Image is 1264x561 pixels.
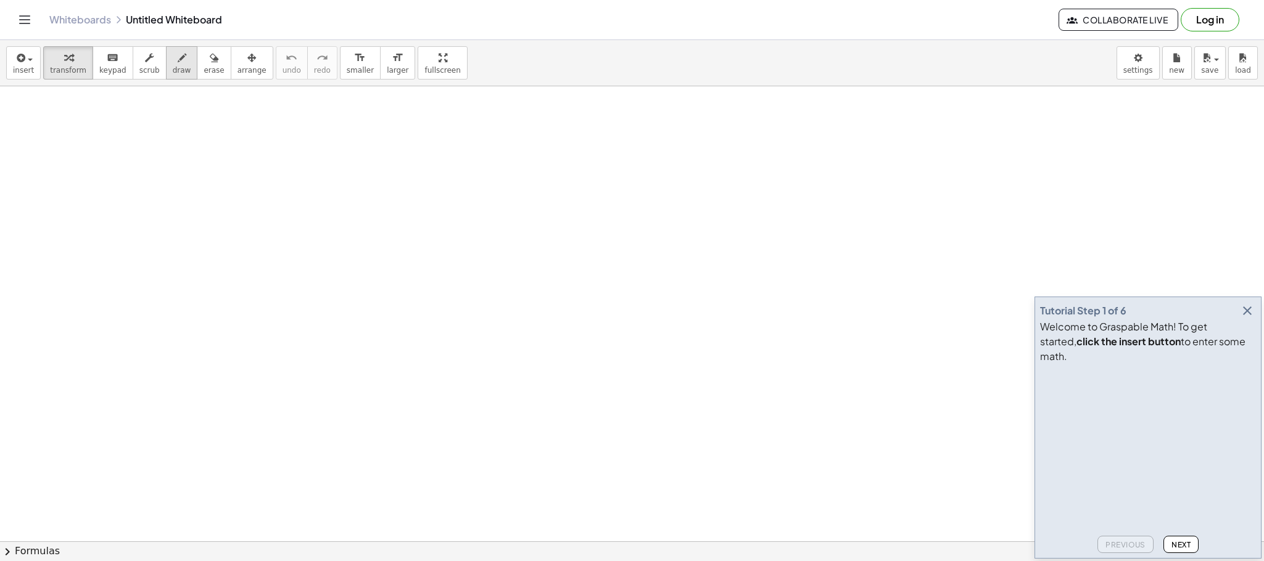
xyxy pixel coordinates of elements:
[197,46,231,80] button: erase
[1169,66,1184,75] span: new
[1194,46,1226,80] button: save
[166,46,198,80] button: draw
[231,46,273,80] button: arrange
[133,46,167,80] button: scrub
[15,10,35,30] button: Toggle navigation
[13,66,34,75] span: insert
[314,66,331,75] span: redo
[49,14,111,26] a: Whiteboards
[1117,46,1160,80] button: settings
[354,51,366,65] i: format_size
[1171,540,1191,549] span: Next
[347,66,374,75] span: smaller
[387,66,408,75] span: larger
[93,46,133,80] button: keyboardkeypad
[340,46,381,80] button: format_sizesmaller
[1076,335,1181,348] b: click the insert button
[1228,46,1258,80] button: load
[1059,9,1178,31] button: Collaborate Live
[204,66,224,75] span: erase
[107,51,118,65] i: keyboard
[1123,66,1153,75] span: settings
[1162,46,1192,80] button: new
[276,46,308,80] button: undoundo
[50,66,86,75] span: transform
[283,66,301,75] span: undo
[1069,14,1168,25] span: Collaborate Live
[316,51,328,65] i: redo
[286,51,297,65] i: undo
[1040,319,1256,364] div: Welcome to Graspable Math! To get started, to enter some math.
[1181,8,1239,31] button: Log in
[1235,66,1251,75] span: load
[43,46,93,80] button: transform
[380,46,415,80] button: format_sizelarger
[424,66,460,75] span: fullscreen
[1040,303,1126,318] div: Tutorial Step 1 of 6
[6,46,41,80] button: insert
[418,46,467,80] button: fullscreen
[1163,536,1199,553] button: Next
[173,66,191,75] span: draw
[392,51,403,65] i: format_size
[1201,66,1218,75] span: save
[307,46,337,80] button: redoredo
[238,66,266,75] span: arrange
[99,66,126,75] span: keypad
[139,66,160,75] span: scrub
